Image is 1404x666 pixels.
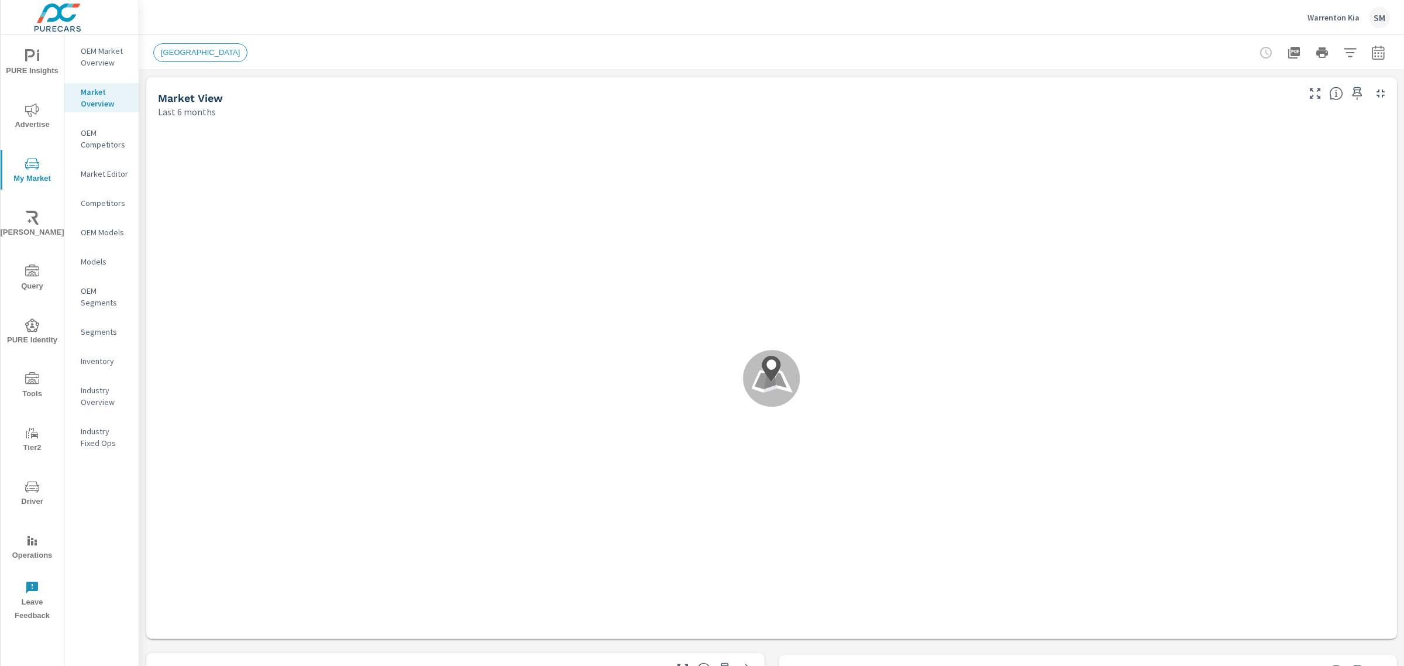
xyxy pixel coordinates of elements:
[64,282,139,311] div: OEM Segments
[81,197,129,209] p: Competitors
[4,157,60,186] span: My Market
[4,318,60,347] span: PURE Identity
[64,423,139,452] div: Industry Fixed Ops
[1338,41,1362,64] button: Apply Filters
[81,226,129,238] p: OEM Models
[64,352,139,370] div: Inventory
[64,194,139,212] div: Competitors
[1306,84,1324,103] button: Make Fullscreen
[64,323,139,341] div: Segments
[1282,41,1306,64] button: "Export Report to PDF"
[4,480,60,509] span: Driver
[1307,12,1360,23] p: Warrenton Kia
[4,372,60,401] span: Tools
[158,92,223,104] h5: Market View
[64,124,139,153] div: OEM Competitors
[1,35,64,627] div: nav menu
[4,426,60,455] span: Tier2
[64,382,139,411] div: Industry Overview
[64,253,139,270] div: Models
[81,425,129,449] p: Industry Fixed Ops
[1371,84,1390,103] button: Minimize Widget
[81,285,129,308] p: OEM Segments
[1367,41,1390,64] button: Select Date Range
[64,224,139,241] div: OEM Models
[4,49,60,78] span: PURE Insights
[64,42,139,71] div: OEM Market Overview
[81,355,129,367] p: Inventory
[1310,41,1334,64] button: Print Report
[4,265,60,293] span: Query
[4,211,60,239] span: [PERSON_NAME]
[81,45,129,68] p: OEM Market Overview
[81,127,129,150] p: OEM Competitors
[1348,84,1367,103] span: Save this to your personalized report
[81,256,129,267] p: Models
[81,168,129,180] p: Market Editor
[158,105,216,119] p: Last 6 months
[81,385,129,408] p: Industry Overview
[4,103,60,132] span: Advertise
[154,48,247,57] span: [GEOGRAPHIC_DATA]
[81,86,129,109] p: Market Overview
[1329,87,1343,101] span: Understand by postal code where vehicles are selling. [Source: Market registration data from thir...
[64,165,139,183] div: Market Editor
[81,326,129,338] p: Segments
[4,534,60,562] span: Operations
[1369,7,1390,28] div: SM
[64,83,139,112] div: Market Overview
[4,581,60,623] span: Leave Feedback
